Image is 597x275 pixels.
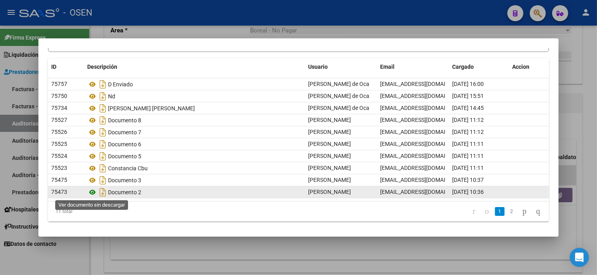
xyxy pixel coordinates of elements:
[449,58,509,76] datatable-header-cell: Cargado
[98,162,108,175] i: Descargar documento
[51,141,67,147] span: 75525
[48,58,84,76] datatable-header-cell: ID
[51,117,67,123] span: 75527
[98,126,108,139] i: Descargar documento
[377,58,449,76] datatable-header-cell: Email
[98,78,108,91] i: Descargar documento
[305,58,377,76] datatable-header-cell: Usuario
[87,162,302,175] div: Constancia Cbu
[452,117,484,123] span: [DATE] 11:12
[452,64,474,70] span: Cargado
[51,189,67,195] span: 75473
[380,105,469,111] span: [EMAIL_ADDRESS][DOMAIN_NAME]
[380,153,469,159] span: [EMAIL_ADDRESS][DOMAIN_NAME]
[512,64,529,70] span: Accion
[84,58,305,76] datatable-header-cell: Descripción
[87,138,302,151] div: Documento 6
[98,174,108,187] i: Descargar documento
[452,165,484,171] span: [DATE] 11:11
[51,165,67,171] span: 75523
[51,153,67,159] span: 75524
[380,189,469,195] span: [EMAIL_ADDRESS][DOMAIN_NAME]
[308,129,351,135] span: [PERSON_NAME]
[469,207,479,216] a: go to first page
[506,205,518,218] li: page 2
[452,105,484,111] span: [DATE] 14:45
[452,153,484,159] span: [DATE] 11:11
[308,141,351,147] span: [PERSON_NAME]
[452,81,484,87] span: [DATE] 16:00
[452,93,484,99] span: [DATE] 15:51
[48,201,147,221] div: 11 total
[519,207,530,216] a: go to next page
[51,93,67,99] span: 75750
[308,64,328,70] span: Usuario
[87,64,117,70] span: Descripción
[87,114,302,127] div: Documento 8
[51,177,67,183] span: 75475
[98,90,108,103] i: Descargar documento
[533,207,544,216] a: go to last page
[98,138,108,151] i: Descargar documento
[570,248,589,267] div: Open Intercom Messenger
[51,129,67,135] span: 75526
[98,102,108,115] i: Descargar documento
[509,58,549,76] datatable-header-cell: Accion
[87,174,302,187] div: Documento 3
[308,105,369,111] span: [PERSON_NAME] de Oca
[87,186,302,199] div: Documento 2
[308,177,351,183] span: [PERSON_NAME]
[98,186,108,199] i: Descargar documento
[494,205,506,218] li: page 1
[51,81,67,87] span: 75757
[507,207,517,216] a: 2
[452,177,484,183] span: [DATE] 10:37
[380,117,469,123] span: [EMAIL_ADDRESS][DOMAIN_NAME]
[98,150,108,163] i: Descargar documento
[308,189,351,195] span: [PERSON_NAME]
[380,129,469,135] span: [EMAIL_ADDRESS][DOMAIN_NAME]
[87,90,302,103] div: Nd
[380,165,469,171] span: [EMAIL_ADDRESS][DOMAIN_NAME]
[308,117,351,123] span: [PERSON_NAME]
[495,207,505,216] a: 1
[481,207,493,216] a: go to previous page
[380,64,395,70] span: Email
[380,177,469,183] span: [EMAIL_ADDRESS][DOMAIN_NAME]
[452,129,484,135] span: [DATE] 11:12
[308,81,369,87] span: [PERSON_NAME] de Oca
[308,165,351,171] span: [PERSON_NAME]
[87,150,302,163] div: Documento 5
[87,78,302,91] div: D Enviado
[51,105,67,111] span: 75734
[308,153,351,159] span: [PERSON_NAME]
[51,64,56,70] span: ID
[452,189,484,195] span: [DATE] 10:36
[380,81,469,87] span: [EMAIL_ADDRESS][DOMAIN_NAME]
[308,93,369,99] span: [PERSON_NAME] de Oca
[380,141,469,147] span: [EMAIL_ADDRESS][DOMAIN_NAME]
[87,102,302,115] div: [PERSON_NAME] [PERSON_NAME]
[380,93,469,99] span: [EMAIL_ADDRESS][DOMAIN_NAME]
[452,141,484,147] span: [DATE] 11:11
[87,126,302,139] div: Documento 7
[98,114,108,127] i: Descargar documento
